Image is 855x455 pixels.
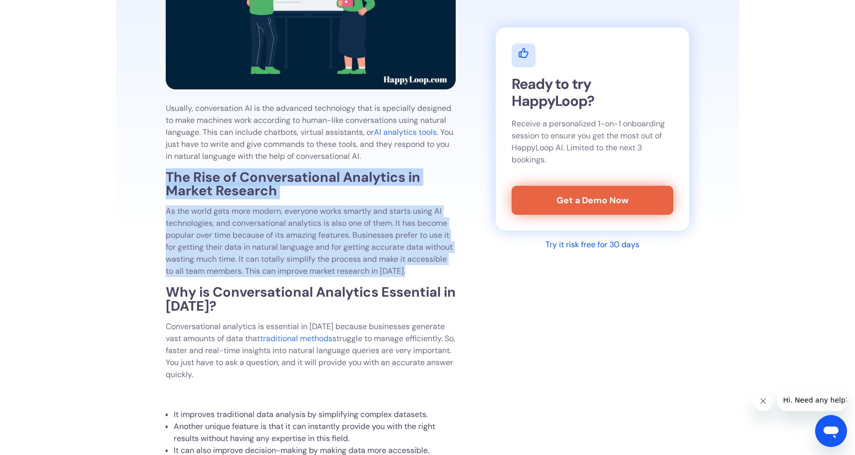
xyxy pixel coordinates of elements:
strong: The Rise of Conversational Analytics in Market Research [166,168,420,199]
h2: Ready to try HappyLoop? [512,75,673,110]
p: ‍ [166,389,456,401]
iframe: Button to launch messaging window [815,415,847,447]
span: Hi. Need any help? [6,7,72,15]
li: Another unique feature is that it can instantly provide you with the right results without having... [174,421,456,445]
p: Receive a personalized 1-on-1 onboarding session to ensure you get the most out of HappyLoop AI. ... [512,118,673,166]
p: Usually, conversation AI is the advanced technology that is specially designed to make machines w... [166,102,456,162]
div: Try it risk free for 30 days [546,239,639,251]
a: traditional methods [260,333,332,344]
a: Get a Demo Now [512,186,673,215]
iframe: Close message [753,391,773,411]
a: AI analytics tools [374,127,437,137]
p: Conversational analytics is essential in [DATE] because businesses generate vast amounts of data ... [166,321,456,381]
strong: Why is Conversational Analytics Essential in [DATE]? [166,283,456,314]
p: As the world gets more modern, everyone works smartly and starts using AI technologies, and conve... [166,205,456,277]
iframe: Message from company [777,389,847,411]
li: It improves traditional data analysis by simplifying complex datasets. [174,409,456,421]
